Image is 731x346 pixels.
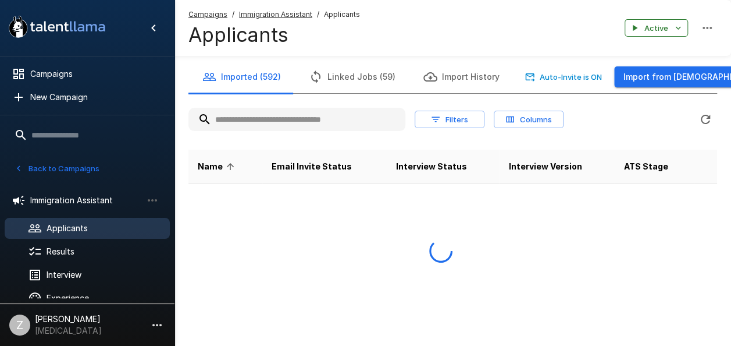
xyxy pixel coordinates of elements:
[494,111,564,129] button: Columns
[409,61,514,93] button: Import History
[188,23,360,47] h4: Applicants
[295,61,409,93] button: Linked Jobs (59)
[415,111,484,129] button: Filters
[317,9,319,20] span: /
[239,10,312,19] u: Immigration Assistant
[624,160,668,174] span: ATS Stage
[198,160,238,174] span: Name
[625,19,688,37] button: Active
[523,68,605,86] button: Auto-Invite is ON
[396,160,467,174] span: Interview Status
[188,10,227,19] u: Campaigns
[188,61,295,93] button: Imported (592)
[272,160,352,174] span: Email Invite Status
[232,9,234,20] span: /
[694,108,717,131] button: Refreshing...
[508,160,582,174] span: Interview Version
[324,9,360,20] span: Applicants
